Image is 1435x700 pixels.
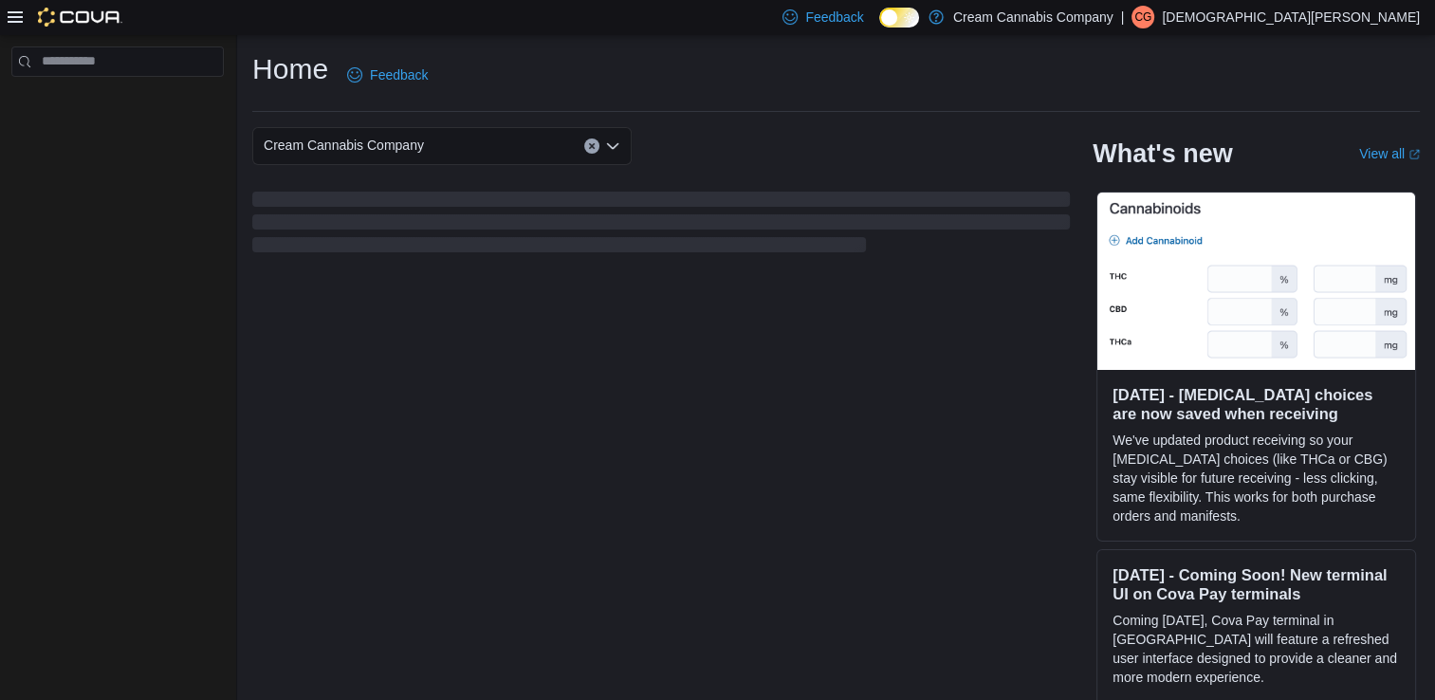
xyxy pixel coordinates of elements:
span: CG [1134,6,1151,28]
a: Feedback [340,56,435,94]
p: We've updated product receiving so your [MEDICAL_DATA] choices (like THCa or CBG) stay visible fo... [1113,431,1400,525]
h3: [DATE] - Coming Soon! New terminal UI on Cova Pay terminals [1113,565,1400,603]
input: Dark Mode [879,8,919,28]
button: Clear input [584,138,599,154]
h3: [DATE] - [MEDICAL_DATA] choices are now saved when receiving [1113,385,1400,423]
p: | [1121,6,1125,28]
p: Cream Cannabis Company [953,6,1113,28]
svg: External link [1408,149,1420,160]
p: Coming [DATE], Cova Pay terminal in [GEOGRAPHIC_DATA] will feature a refreshed user interface des... [1113,611,1400,687]
h2: What's new [1093,138,1232,169]
span: Loading [252,195,1070,256]
span: Feedback [805,8,863,27]
h1: Home [252,50,328,88]
button: Open list of options [605,138,620,154]
img: Cova [38,8,122,27]
span: Feedback [370,65,428,84]
p: [DEMOGRAPHIC_DATA][PERSON_NAME] [1162,6,1420,28]
span: Cream Cannabis Company [264,134,424,157]
nav: Complex example [11,81,224,126]
a: View allExternal link [1359,146,1420,161]
div: Christian Gallagher [1131,6,1154,28]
